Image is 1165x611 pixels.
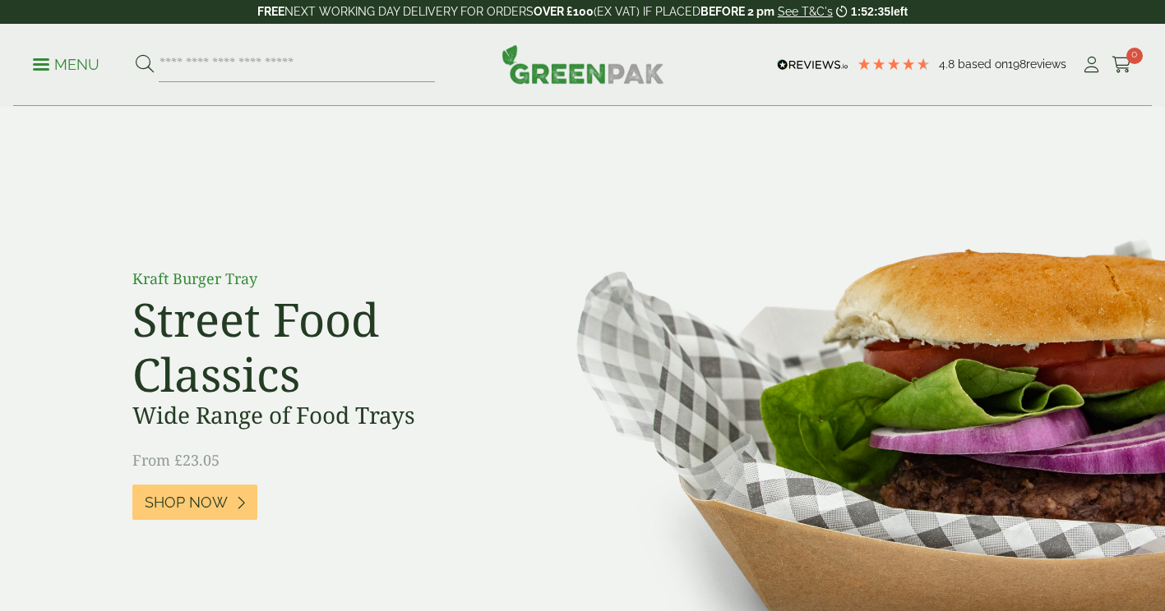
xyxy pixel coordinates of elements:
a: 0 [1112,53,1132,77]
span: left [890,5,908,18]
span: 0 [1126,48,1143,64]
h3: Wide Range of Food Trays [132,402,502,430]
img: GreenPak Supplies [502,44,664,84]
strong: OVER £100 [534,5,594,18]
span: Shop Now [145,494,228,512]
p: Kraft Burger Tray [132,268,502,290]
img: REVIEWS.io [777,59,848,71]
span: reviews [1026,57,1066,71]
div: 4.79 Stars [857,57,931,71]
a: Menu [33,55,99,71]
p: Menu [33,55,99,75]
h2: Street Food Classics [132,292,502,402]
i: Cart [1112,57,1132,73]
span: Based on [958,57,1008,71]
span: 1:52:35 [851,5,890,18]
strong: FREE [257,5,284,18]
a: See T&C's [778,5,833,18]
span: 4.8 [939,57,958,71]
a: Shop Now [132,485,257,520]
i: My Account [1081,57,1102,73]
strong: BEFORE 2 pm [700,5,774,18]
span: 198 [1008,57,1026,71]
span: From £23.05 [132,450,220,470]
